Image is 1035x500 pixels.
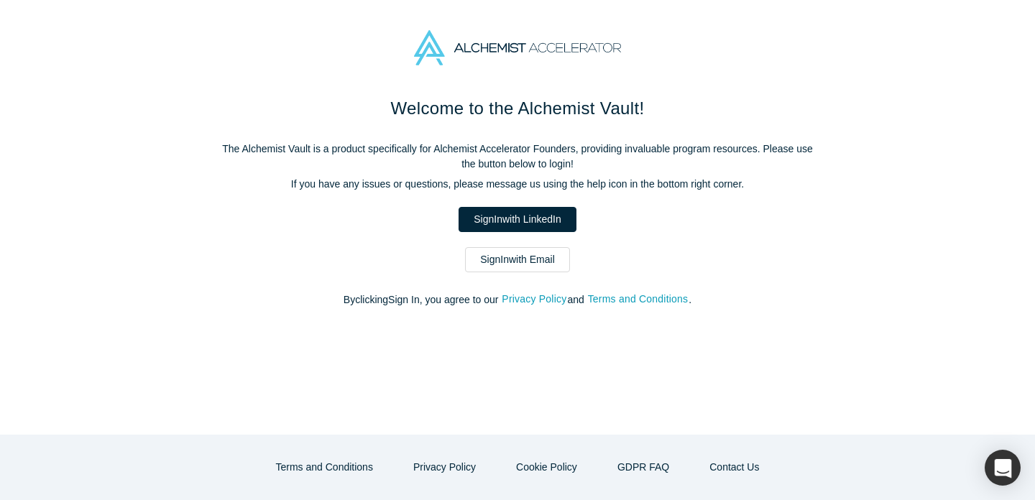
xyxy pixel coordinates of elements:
[602,455,684,480] a: GDPR FAQ
[216,292,819,307] p: By clicking Sign In , you agree to our and .
[261,455,388,480] button: Terms and Conditions
[501,291,567,307] button: Privacy Policy
[414,30,621,65] img: Alchemist Accelerator Logo
[216,142,819,172] p: The Alchemist Vault is a product specifically for Alchemist Accelerator Founders, providing inval...
[694,455,774,480] button: Contact Us
[501,455,592,480] button: Cookie Policy
[398,455,491,480] button: Privacy Policy
[459,207,576,232] a: SignInwith LinkedIn
[587,291,689,307] button: Terms and Conditions
[216,96,819,121] h1: Welcome to the Alchemist Vault!
[465,247,570,272] a: SignInwith Email
[216,177,819,192] p: If you have any issues or questions, please message us using the help icon in the bottom right co...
